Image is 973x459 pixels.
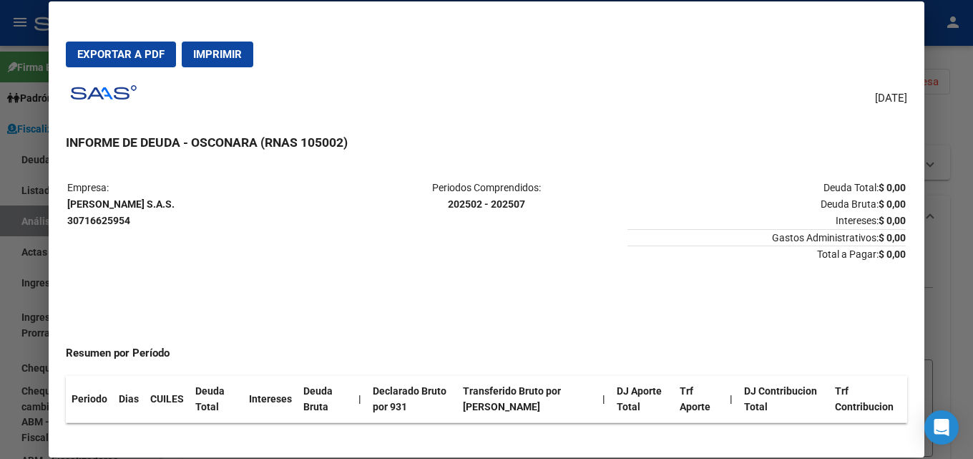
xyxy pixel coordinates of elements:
[627,246,906,260] span: Total a Pagar:
[448,198,525,210] strong: 202502 - 202507
[243,376,298,423] th: Intereses
[347,180,625,213] p: Periodos Comprendidos:
[597,376,611,423] th: |
[879,248,906,260] strong: $ 0,00
[66,376,113,423] th: Periodo
[66,345,907,362] h4: Resumen por Período
[924,410,959,445] div: Open Intercom Messenger
[193,48,242,61] span: Imprimir
[298,376,352,423] th: Deuda Bruta
[879,215,906,226] strong: $ 0,00
[190,376,243,423] th: Deuda Total
[67,198,175,226] strong: [PERSON_NAME] S.A.S. 30716625954
[738,376,829,423] th: DJ Contribucion Total
[879,182,906,193] strong: $ 0,00
[67,180,346,228] p: Empresa:
[724,376,738,423] th: |
[611,376,674,423] th: DJ Aporte Total
[353,376,367,423] th: |
[627,180,906,228] p: Deuda Total: Deuda Bruta: Intereses:
[182,42,253,67] button: Imprimir
[113,376,145,423] th: Dias
[627,229,906,243] span: Gastos Administrativos:
[829,376,907,423] th: Trf Contribucion
[66,133,907,152] h3: INFORME DE DEUDA - OSCONARA (RNAS 105002)
[875,90,907,107] span: [DATE]
[145,376,190,423] th: CUILES
[77,48,165,61] span: Exportar a PDF
[879,232,906,243] strong: $ 0,00
[457,376,597,423] th: Transferido Bruto por [PERSON_NAME]
[674,376,724,423] th: Trf Aporte
[66,42,176,67] button: Exportar a PDF
[879,198,906,210] strong: $ 0,00
[367,376,457,423] th: Declarado Bruto por 931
